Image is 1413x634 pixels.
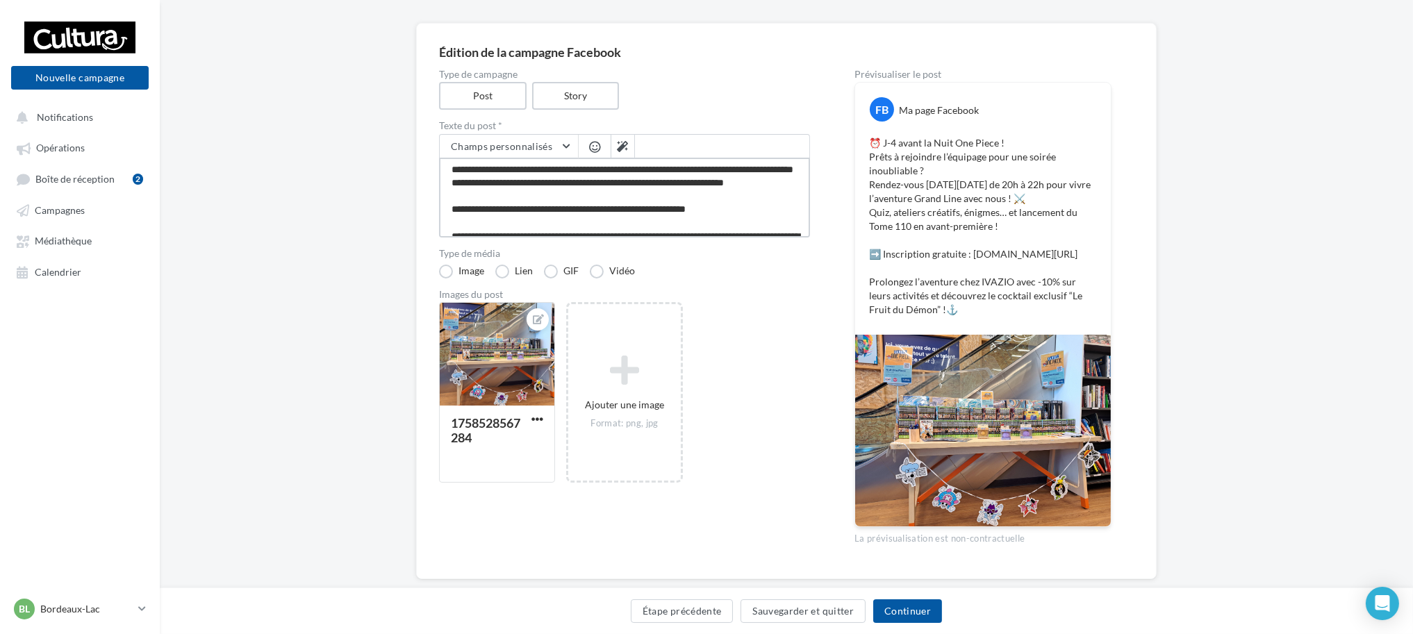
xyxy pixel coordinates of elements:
[37,111,93,123] span: Notifications
[439,46,1134,58] div: Édition de la campagne Facebook
[590,265,635,278] label: Vidéo
[873,599,942,623] button: Continuer
[8,135,151,160] a: Opérations
[35,266,81,278] span: Calendrier
[8,166,151,192] a: Boîte de réception2
[19,602,30,616] span: BL
[451,140,552,152] span: Champs personnalisés
[869,136,1097,317] p: ⏰ J-4 avant la Nuit One Piece ! Prêts à rejoindre l’équipage pour une soirée inoubliable ? Rendez...
[544,265,579,278] label: GIF
[8,228,151,253] a: Médiathèque
[8,259,151,284] a: Calendrier
[133,174,143,185] div: 2
[439,249,810,258] label: Type de média
[35,235,92,247] span: Médiathèque
[8,197,151,222] a: Campagnes
[440,135,578,158] button: Champs personnalisés
[451,415,520,445] div: 1758528567284
[854,527,1112,545] div: La prévisualisation est non-contractuelle
[35,204,85,216] span: Campagnes
[439,82,527,110] label: Post
[11,66,149,90] button: Nouvelle campagne
[35,173,115,185] span: Boîte de réception
[11,596,149,622] a: BL Bordeaux-Lac
[439,69,810,79] label: Type de campagne
[854,69,1112,79] div: Prévisualiser le post
[495,265,533,278] label: Lien
[439,290,810,299] div: Images du post
[741,599,866,623] button: Sauvegarder et quitter
[870,97,894,122] div: FB
[8,104,146,129] button: Notifications
[631,599,734,623] button: Étape précédente
[439,265,484,278] label: Image
[40,602,133,616] p: Bordeaux-Lac
[1366,587,1399,620] div: Open Intercom Messenger
[532,82,620,110] label: Story
[36,142,85,154] span: Opérations
[439,121,810,131] label: Texte du post *
[899,103,979,117] div: Ma page Facebook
